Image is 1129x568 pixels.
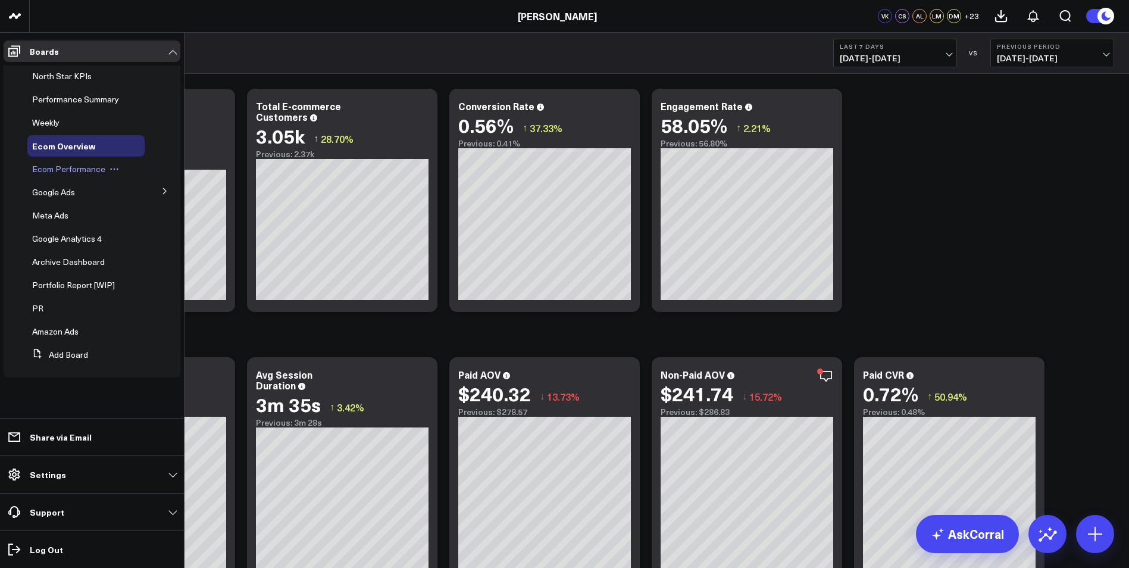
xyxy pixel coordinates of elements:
div: VK [878,9,892,23]
a: Amazon Ads [32,327,79,336]
div: Engagement Rate [661,99,743,113]
div: Total E-commerce Customers [256,99,341,123]
span: 15.72% [749,390,782,403]
span: ↓ [742,389,747,404]
div: Non-Paid AOV [661,368,725,381]
a: Archive Dashboard [32,257,105,267]
div: Previous: 3m 28s [256,418,429,427]
a: [PERSON_NAME] [518,10,597,23]
span: 3.42% [337,401,364,414]
span: PR [32,302,43,314]
div: AL [912,9,927,23]
span: 28.70% [321,132,354,145]
div: CS [895,9,909,23]
a: Ecom Performance [32,164,105,174]
a: Ecom Overview [32,141,95,151]
div: Previous: 2.37k [256,149,429,159]
button: Previous Period[DATE]-[DATE] [990,39,1114,67]
span: North Star KPIs [32,70,92,82]
a: PR [32,304,43,313]
span: 50.94% [934,390,967,403]
div: Paid CVR [863,368,904,381]
div: Previous: $278.57 [458,407,631,417]
a: AskCorral [916,515,1019,553]
div: Paid AOV [458,368,501,381]
div: LM [930,9,944,23]
b: Last 7 Days [840,43,950,50]
div: 3.05k [256,125,305,146]
a: North Star KPIs [32,71,92,81]
div: Previous: $286.83 [661,407,833,417]
button: +23 [964,9,979,23]
span: ↑ [314,131,318,146]
div: 3m 35s [256,394,321,415]
p: Share via Email [30,432,92,442]
p: Settings [30,470,66,479]
div: 58.05% [661,114,727,136]
span: [DATE] - [DATE] [840,54,950,63]
span: ↓ [540,389,545,404]
button: Last 7 Days[DATE]-[DATE] [833,39,957,67]
a: Weekly [32,118,60,127]
span: Google Ads [32,186,75,198]
span: ↑ [330,400,334,415]
span: Google Analytics 4 [32,233,102,244]
div: Previous: 0.48% [863,407,1036,417]
div: 0.72% [863,383,918,404]
button: Add Board [27,344,88,366]
span: Meta Ads [32,210,68,221]
span: Portfolio Report [WIP] [32,279,115,291]
span: Archive Dashboard [32,256,105,267]
div: Previous: 56.80% [661,139,833,148]
div: $240.32 [458,383,531,404]
span: Weekly [32,117,60,128]
span: 13.73% [547,390,580,403]
a: Google Analytics 4 [32,234,102,244]
p: Log Out [30,545,63,554]
div: Conversion Rate [458,99,534,113]
a: Google Ads [32,188,75,197]
a: Portfolio Report [WIP] [32,280,115,290]
div: DM [947,9,961,23]
p: Support [30,507,64,517]
a: Log Out [4,539,180,560]
span: Performance Summary [32,93,119,105]
span: [DATE] - [DATE] [997,54,1108,63]
span: + 23 [964,12,979,20]
div: Avg Session Duration [256,368,312,392]
div: Previous: 0.41% [458,139,631,148]
a: Performance Summary [32,95,119,104]
span: Amazon Ads [32,326,79,337]
span: ↑ [736,120,741,136]
div: $241.74 [661,383,733,404]
div: VS [963,49,984,57]
a: Meta Ads [32,211,68,220]
span: ↑ [927,389,932,404]
span: 37.33% [530,121,562,135]
p: Boards [30,46,59,56]
div: 0.56% [458,114,514,136]
span: Ecom Overview [32,140,95,152]
span: 2.21% [743,121,771,135]
span: ↑ [523,120,527,136]
b: Previous Period [997,43,1108,50]
span: Ecom Performance [32,163,105,174]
